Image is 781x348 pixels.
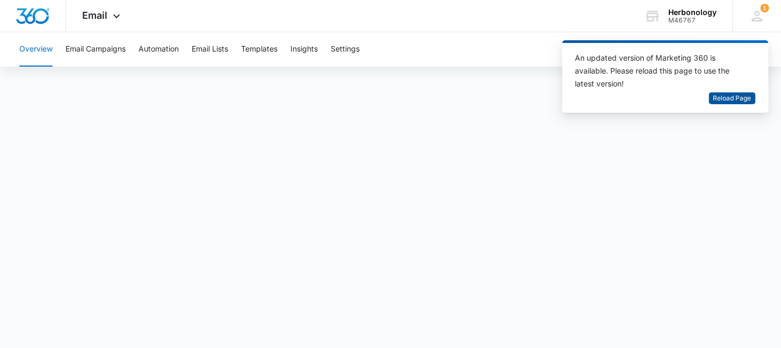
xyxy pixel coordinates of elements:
[138,32,179,67] button: Automation
[19,32,53,67] button: Overview
[331,32,360,67] button: Settings
[760,4,769,12] div: notifications count
[668,8,717,17] div: account name
[760,4,769,12] span: 1
[65,32,126,67] button: Email Campaigns
[713,93,751,104] span: Reload Page
[668,17,717,24] div: account id
[290,32,318,67] button: Insights
[241,32,278,67] button: Templates
[575,52,742,90] div: An updated version of Marketing 360 is available. Please reload this page to use the latest version!
[709,92,755,105] button: Reload Page
[82,10,107,21] span: Email
[192,32,228,67] button: Email Lists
